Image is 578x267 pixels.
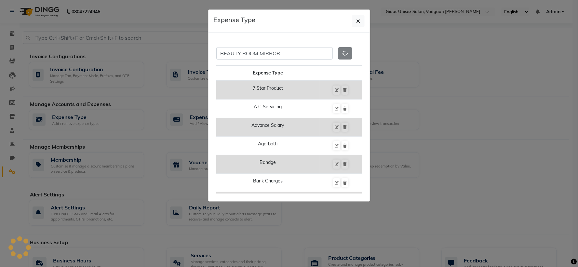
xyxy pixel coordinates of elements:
[216,100,320,118] td: A C Servicing
[216,155,320,174] td: Bandge
[216,66,320,81] th: Expense Type
[216,118,320,137] td: Advance Salary
[214,15,256,25] h5: Expense Type
[216,47,333,60] input: Enter New Expense Type
[216,192,320,211] td: Battery Cell
[216,137,320,155] td: Agarbatti
[216,81,320,100] td: 7 Star Product
[216,174,320,192] td: Bank Charges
